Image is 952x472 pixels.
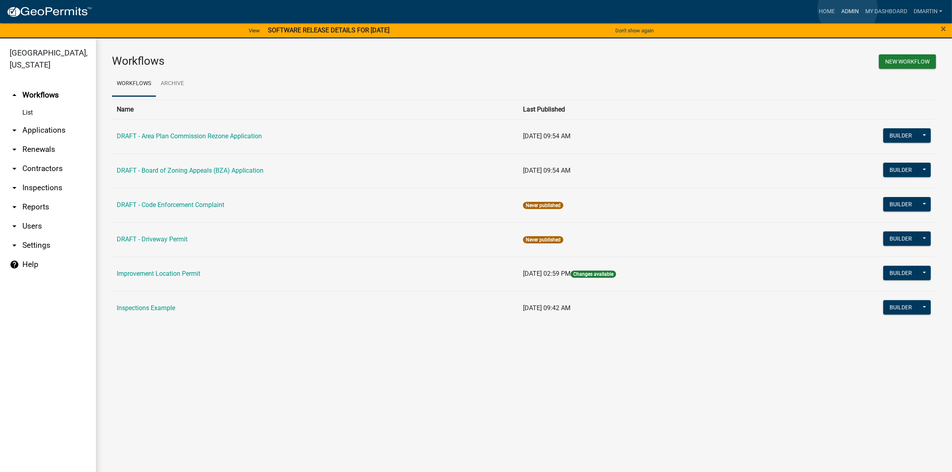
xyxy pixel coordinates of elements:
button: Builder [883,266,918,280]
th: Last Published [518,100,786,119]
a: Archive [156,71,189,97]
i: arrow_drop_down [10,164,19,173]
i: arrow_drop_down [10,241,19,250]
a: My Dashboard [862,4,910,19]
a: dmartin [910,4,946,19]
i: arrow_drop_down [10,145,19,154]
a: DRAFT - Area Plan Commission Rezone Application [117,132,262,140]
button: Builder [883,128,918,143]
span: Never published [523,236,563,243]
button: Builder [883,197,918,211]
i: arrow_drop_up [10,90,19,100]
button: Builder [883,300,918,315]
span: [DATE] 09:54 AM [523,132,571,140]
i: help [10,260,19,269]
a: DRAFT - Code Enforcement Complaint [117,201,224,209]
a: DRAFT - Driveway Permit [117,235,188,243]
span: [DATE] 02:59 PM [523,270,571,277]
th: Name [112,100,518,119]
a: Improvement Location Permit [117,270,200,277]
a: Admin [838,4,862,19]
i: arrow_drop_down [10,202,19,212]
a: Home [816,4,838,19]
button: New Workflow [879,54,936,69]
a: Workflows [112,71,156,97]
button: Close [941,24,946,34]
i: arrow_drop_down [10,125,19,135]
span: Never published [523,202,563,209]
h3: Workflows [112,54,518,68]
strong: SOFTWARE RELEASE DETAILS FOR [DATE] [268,26,389,34]
span: [DATE] 09:42 AM [523,304,571,312]
button: Builder [883,163,918,177]
span: × [941,23,946,34]
button: Builder [883,231,918,246]
a: View [245,24,263,37]
a: DRAFT - Board of Zoning Appeals (BZA) Application [117,167,263,174]
span: Changes available [571,271,616,278]
i: arrow_drop_down [10,183,19,193]
span: [DATE] 09:54 AM [523,167,571,174]
button: Don't show again [612,24,657,37]
a: Inspections Example [117,304,175,312]
i: arrow_drop_down [10,221,19,231]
